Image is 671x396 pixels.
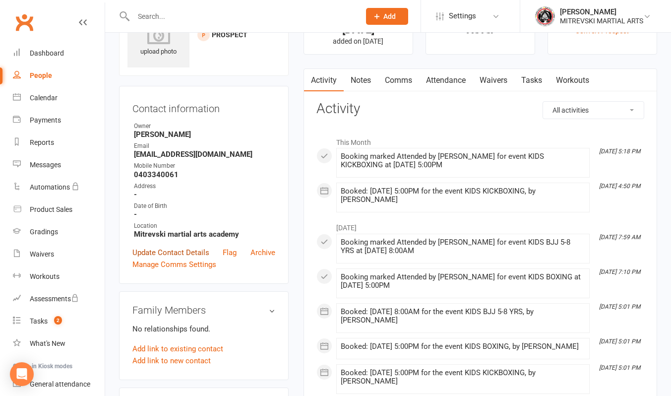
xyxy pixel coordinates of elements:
span: Settings [449,5,476,27]
i: [DATE] 7:10 PM [599,268,640,275]
div: [PERSON_NAME] [560,7,643,16]
div: Booked: [DATE] 8:00AM for the event KIDS BJJ 5-8 YRS, by [PERSON_NAME] [341,308,585,325]
div: Never [435,24,526,35]
a: Add link to existing contact [132,343,223,355]
div: [DATE] [313,24,404,35]
div: Booked: [DATE] 5:00PM for the event KIDS KICKBOXING, by [PERSON_NAME] [341,187,585,204]
a: Assessments [13,288,105,310]
a: Messages [13,154,105,176]
strong: - [134,210,275,219]
span: Add [383,12,396,20]
a: What's New [13,332,105,355]
a: Notes [344,69,378,92]
i: [DATE] 5:01 PM [599,303,640,310]
a: General attendance kiosk mode [13,373,105,396]
div: Booking marked Attended by [PERSON_NAME] for event KIDS BJJ 5-8 YRS at [DATE] 8:00AM [341,238,585,255]
div: People [30,71,52,79]
li: This Month [316,132,644,148]
a: Calendar [13,87,105,109]
div: Automations [30,183,70,191]
div: Owner [134,122,275,131]
a: Update Contact Details [132,247,209,259]
strong: [PERSON_NAME] [134,130,275,139]
a: Dashboard [13,42,105,65]
img: thumb_image1560256005.png [535,6,555,26]
div: Email [134,141,275,151]
div: Date of Birth [134,201,275,211]
strong: Mitrevski martial arts academy [134,230,275,239]
div: Assessments [30,295,79,303]
i: [DATE] 5:18 PM [599,148,640,155]
a: Tasks [514,69,549,92]
a: Clubworx [12,10,37,35]
div: Mobile Number [134,161,275,171]
div: Tasks [30,317,48,325]
a: Waivers [473,69,514,92]
div: Booked: [DATE] 5:00PM for the event KIDS KICKBOXING, by [PERSON_NAME] [341,369,585,386]
div: Dashboard [30,49,64,57]
a: Workouts [549,69,596,92]
button: Add [366,8,408,25]
div: MITREVSKI MARTIAL ARTS [560,16,643,25]
a: Activity [304,69,344,92]
i: [DATE] 4:50 PM [599,183,640,190]
div: Workouts [30,272,60,280]
div: Payments [30,116,61,124]
h3: Family Members [132,305,275,316]
div: Booked: [DATE] 5:00PM for the event KIDS BOXING, by [PERSON_NAME] [341,342,585,351]
a: Product Sales [13,198,105,221]
div: What's New [30,339,65,347]
p: No relationships found. [132,323,275,335]
div: Waivers [30,250,54,258]
div: upload photo [127,24,189,57]
i: [DATE] 5:01 PM [599,364,640,371]
a: Attendance [419,69,473,92]
div: Open Intercom Messenger [10,362,34,386]
a: Workouts [13,265,105,288]
a: Gradings [13,221,105,243]
div: Reports [30,138,54,146]
a: Tasks 2 [13,310,105,332]
a: Waivers [13,243,105,265]
div: Product Sales [30,205,72,213]
strong: 0403340061 [134,170,275,179]
p: added on [DATE] [313,37,404,45]
a: Reports [13,132,105,154]
div: Address [134,182,275,191]
strong: - [134,190,275,199]
a: Manage Comms Settings [132,259,216,270]
a: Add link to new contact [132,355,211,367]
h3: Activity [316,101,644,117]
span: 2 [54,316,62,325]
strong: [EMAIL_ADDRESS][DOMAIN_NAME] [134,150,275,159]
a: People [13,65,105,87]
a: Automations [13,176,105,198]
div: Calendar [30,94,58,102]
a: Flag [223,247,237,259]
snap: prospect [212,31,247,39]
div: Gradings [30,228,58,236]
li: [DATE] [316,217,644,233]
a: Payments [13,109,105,132]
div: General attendance [30,380,90,388]
div: Messages [30,161,61,169]
i: [DATE] 5:01 PM [599,338,640,345]
div: Location [134,221,275,231]
input: Search... [130,9,353,23]
a: Archive [250,247,275,259]
i: [DATE] 7:59 AM [599,234,640,241]
div: Booking marked Attended by [PERSON_NAME] for event KIDS KICKBOXING at [DATE] 5:00PM [341,152,585,169]
div: Booking marked Attended by [PERSON_NAME] for event KIDS BOXING at [DATE] 5:00PM [341,273,585,290]
h3: Contact information [132,99,275,114]
a: Comms [378,69,419,92]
